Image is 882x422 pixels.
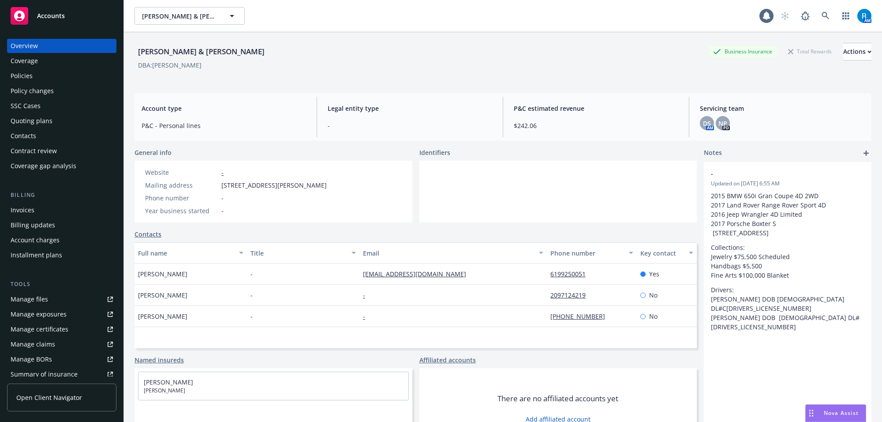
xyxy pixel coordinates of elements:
a: Accounts [7,4,116,28]
span: - [328,121,492,130]
span: P&C - Personal lines [142,121,306,130]
div: Manage BORs [11,352,52,366]
a: Manage BORs [7,352,116,366]
p: 2015 BMW 650i Gran Coupe 4D 2WD 2017 Land Rover Range Rover Sport 4D 2016 Jeep Wrangler 4D Limite... [711,191,864,237]
span: DS [703,119,711,128]
button: Actions [843,43,871,60]
span: $242.06 [514,121,678,130]
button: Nova Assist [805,404,866,422]
a: 2097124219 [550,291,593,299]
div: Title [250,249,346,258]
div: Phone number [145,193,218,203]
div: [PERSON_NAME] & [PERSON_NAME] [135,46,268,57]
div: Billing [7,191,116,200]
div: Policy changes [11,84,54,98]
div: Coverage [11,54,38,68]
span: [PERSON_NAME] [138,312,187,321]
div: Billing updates [11,218,55,232]
p: Drivers: [PERSON_NAME] DOB [DEMOGRAPHIC_DATA] DL#C[DRIVERS_LICENSE_NUMBER] [PERSON_NAME] DOB [DEM... [711,285,864,332]
span: Legal entity type [328,104,492,113]
span: Identifiers [419,148,450,157]
div: Full name [138,249,234,258]
div: Key contact [640,249,684,258]
span: There are no affiliated accounts yet [497,393,618,404]
span: - [221,206,224,215]
div: Policies [11,69,33,83]
button: Phone number [547,242,637,264]
a: [PERSON_NAME] [144,378,193,386]
div: Summary of insurance [11,367,78,381]
div: Manage claims [11,337,55,351]
button: Key contact [637,242,697,264]
span: [PERSON_NAME] & [PERSON_NAME] [142,11,218,21]
a: - [363,312,372,320]
a: Search [817,7,834,25]
span: General info [135,148,172,157]
span: - [250,290,253,300]
a: [EMAIL_ADDRESS][DOMAIN_NAME] [363,270,473,278]
span: [PERSON_NAME] [138,269,187,279]
div: Account charges [11,233,60,247]
div: Year business started [145,206,218,215]
a: Manage exposures [7,307,116,321]
a: Summary of insurance [7,367,116,381]
span: NP [718,119,727,128]
a: Overview [7,39,116,53]
button: [PERSON_NAME] & [PERSON_NAME] [135,7,245,25]
div: Overview [11,39,38,53]
div: Installment plans [11,248,62,262]
a: Manage claims [7,337,116,351]
div: Contacts [11,129,36,143]
span: - [250,312,253,321]
a: Policy changes [7,84,116,98]
span: Yes [649,269,659,279]
p: Collections: Jewelry $75,500 Scheduled Handbags $5,500 Fine Arts $100,000 Blanket [711,243,864,280]
a: Report a Bug [796,7,814,25]
span: [PERSON_NAME] [138,290,187,300]
div: Total Rewards [784,46,836,57]
a: Billing updates [7,218,116,232]
span: Accounts [37,12,65,19]
a: Account charges [7,233,116,247]
button: Full name [135,242,247,264]
div: Phone number [550,249,624,258]
div: Contract review [11,144,57,158]
span: Notes [704,148,722,158]
a: Policies [7,69,116,83]
a: Manage certificates [7,322,116,336]
div: Manage exposures [11,307,67,321]
a: 6199250051 [550,270,593,278]
a: Start snowing [776,7,794,25]
button: Title [247,242,359,264]
div: Mailing address [145,181,218,190]
img: photo [857,9,871,23]
a: [PHONE_NUMBER] [550,312,612,320]
div: Tools [7,280,116,289]
div: DBA: [PERSON_NAME] [138,60,202,70]
span: No [649,312,658,321]
div: -Updated on [DATE] 6:55 AM2015 BMW 650i Gran Coupe 4D 2WD 2017 Land Rover Range Rover Sport 4D 20... [704,162,871,339]
a: Coverage [7,54,116,68]
div: Coverage gap analysis [11,159,76,173]
span: [PERSON_NAME] [144,387,403,395]
a: SSC Cases [7,99,116,113]
span: Open Client Navigator [16,393,82,402]
span: Account type [142,104,306,113]
a: Contacts [135,230,161,239]
span: No [649,290,658,300]
div: Drag to move [806,405,817,422]
a: Invoices [7,203,116,217]
span: P&C estimated revenue [514,104,678,113]
a: Switch app [837,7,855,25]
a: Contacts [7,129,116,143]
span: Nova Assist [824,409,859,417]
a: add [861,148,871,158]
div: Business Insurance [709,46,777,57]
span: Servicing team [700,104,864,113]
div: Manage certificates [11,322,68,336]
div: Website [145,168,218,177]
button: Email [359,242,547,264]
a: - [363,291,372,299]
